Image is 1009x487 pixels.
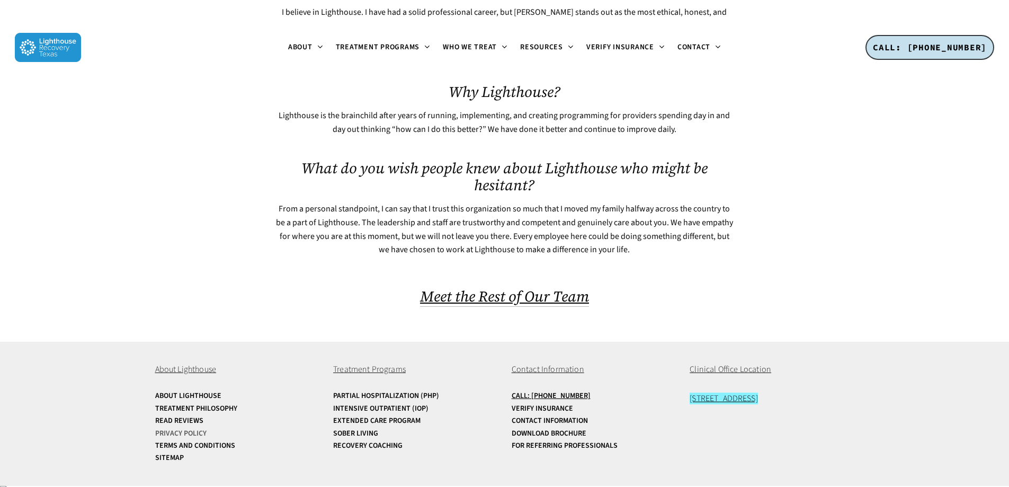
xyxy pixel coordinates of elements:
[155,430,319,438] a: Privacy Policy
[436,43,514,52] a: Who We Treat
[274,160,735,193] h2: What do you wish people knew about Lighthouse who might be hesitant?
[329,43,437,52] a: Treatment Programs
[873,42,987,52] span: CALL: [PHONE_NUMBER]
[155,392,319,400] a: About Lighthouse
[671,43,727,52] a: Contact
[677,42,710,52] span: Contact
[155,405,319,413] a: Treatment Philosophy
[443,42,497,52] span: Who We Treat
[586,42,654,52] span: Verify Insurance
[288,42,312,52] span: About
[155,454,319,462] a: Sitemap
[865,35,994,60] a: CALL: [PHONE_NUMBER]
[333,442,497,450] a: Recovery Coaching
[333,405,497,413] a: Intensive Outpatient (IOP)
[520,42,563,52] span: Resources
[512,364,584,375] span: Contact Information
[155,417,319,425] a: Read Reviews
[512,417,676,425] a: Contact Information
[512,442,676,450] a: For Referring Professionals
[512,391,591,401] u: Call: [PHONE_NUMBER]
[274,202,735,256] p: From a personal standpoint, I can say that I trust this organization so much that I moved my fami...
[282,43,329,52] a: About
[512,392,676,400] a: Call: [PHONE_NUMBER]
[512,405,676,413] a: Verify Insurance
[155,364,217,375] span: About Lighthouse
[15,33,81,62] img: Lighthouse Recovery Texas
[420,286,589,306] span: Meet the Rest of Our Team
[333,430,497,438] a: Sober Living
[333,417,497,425] a: Extended Care Program
[274,6,735,60] p: I believe in Lighthouse. I have had a solid professional career, but [PERSON_NAME] stands out as ...
[336,42,420,52] span: Treatment Programs
[274,109,735,136] p: Lighthouse is the brainchild after years of running, implementing, and creating programming for p...
[690,393,758,404] a: [STREET_ADDRESS]
[420,286,589,307] a: Meet the Rest of Our Team
[514,43,580,52] a: Resources
[333,364,406,375] span: Treatment Programs
[512,430,676,438] a: Download Brochure
[155,442,319,450] a: Terms and Conditions
[333,392,497,400] a: Partial Hospitalization (PHP)
[580,43,671,52] a: Verify Insurance
[690,364,771,375] span: Clinical Office Location
[274,83,735,100] h2: Why Lighthouse?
